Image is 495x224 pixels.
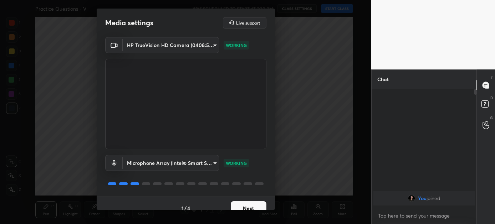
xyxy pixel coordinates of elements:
[231,201,266,215] button: Next
[182,204,184,212] h4: 1
[123,155,219,171] div: HP TrueVision HD Camera (0408:5365)
[184,204,187,212] h4: /
[226,160,247,166] p: WORKING
[372,70,394,89] p: Chat
[408,195,415,202] img: e08afb1adbab4fda801bfe2e535ac9a4.jpg
[491,75,493,80] p: T
[490,95,493,100] p: D
[418,196,427,201] span: You
[372,190,476,207] div: grid
[236,21,260,25] h5: Live support
[187,204,190,212] h4: 4
[490,115,493,120] p: G
[105,18,153,27] h2: Media settings
[226,42,247,48] p: WORKING
[123,37,219,53] div: HP TrueVision HD Camera (0408:5365)
[427,196,440,201] span: joined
